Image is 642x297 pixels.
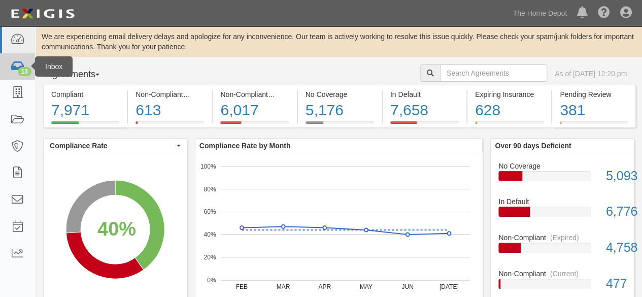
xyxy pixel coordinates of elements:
[51,89,119,100] div: Compliant
[560,89,628,100] div: Pending Review
[306,89,374,100] div: No Coverage
[204,208,216,215] text: 60%
[220,100,289,121] div: 6,017
[475,89,544,100] div: Expiring Insurance
[498,196,626,233] a: In Default6,776
[272,89,301,100] div: (Expired)
[498,161,626,197] a: No Coverage5,093
[136,100,204,121] div: 613
[495,142,571,150] b: Over 90 days Deficient
[552,121,636,129] a: Pending Review381
[598,239,634,257] div: 4,758
[8,5,78,23] img: logo-5460c22ac91f19d4615b14bd174203de0afe785f0fc80cf4dbbc73dc1793850b.png
[204,185,216,192] text: 80%
[360,283,373,290] text: MAY
[467,121,551,129] a: Expiring Insurance628
[51,100,119,121] div: 7,971
[199,142,291,150] b: Compliance Rate by Month
[390,89,459,100] div: In Default
[44,139,187,153] button: Compliance Rate
[50,141,174,151] span: Compliance Rate
[306,100,374,121] div: 5,176
[491,161,634,171] div: No Coverage
[207,276,216,283] text: 0%
[491,196,634,207] div: In Default
[401,283,413,290] text: JUN
[550,269,579,279] div: (Current)
[187,89,216,100] div: (Current)
[598,7,610,19] i: Help Center - Complianz
[390,100,459,121] div: 7,658
[598,203,634,221] div: 6,776
[598,167,634,185] div: 5,093
[136,89,204,100] div: Non-Compliant (Current)
[213,121,296,129] a: Non-Compliant(Expired)6,017
[18,67,31,76] div: 13
[43,64,119,85] button: Agreements
[97,215,136,243] div: 40%
[235,283,247,290] text: FEB
[204,254,216,261] text: 20%
[200,162,216,170] text: 100%
[508,3,572,23] a: The Home Depot
[491,269,634,279] div: Non-Compliant
[498,269,626,297] a: Non-Compliant(Current)477
[491,233,634,243] div: Non-Compliant
[220,89,289,100] div: Non-Compliant (Expired)
[550,233,579,243] div: (Expired)
[43,121,127,129] a: Compliant7,971
[555,69,627,79] div: As of [DATE] 12:20 pm
[498,233,626,269] a: Non-Compliant(Expired)4,758
[128,121,212,129] a: Non-Compliant(Current)613
[204,231,216,238] text: 40%
[440,64,547,82] input: Search Agreements
[36,31,642,52] div: We are experiencing email delivery delays and apologize for any inconvenience. Our team is active...
[298,121,382,129] a: No Coverage5,176
[475,100,544,121] div: 628
[598,275,634,293] div: 477
[318,283,331,290] text: APR
[383,121,466,129] a: In Default7,658
[276,283,290,290] text: MAR
[560,100,628,121] div: 381
[440,283,459,290] text: [DATE]
[35,56,73,77] div: Inbox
